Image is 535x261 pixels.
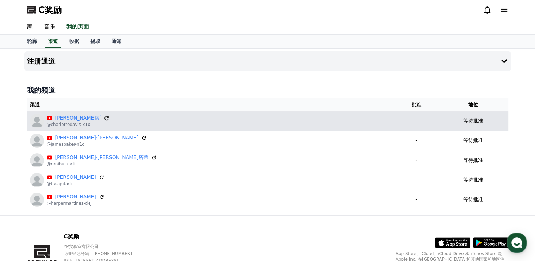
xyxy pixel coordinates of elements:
[46,203,91,220] a: Messages
[30,193,44,207] img: 哈珀·马丁内斯
[47,201,92,206] font: @harpermartinez-d4j
[55,173,96,181] a: [PERSON_NAME]
[27,86,55,94] font: 我的频道
[463,177,483,183] font: 等待批准
[47,161,75,166] font: @ranihulutati
[21,20,38,34] a: 家
[64,35,85,48] a: 收据
[463,118,483,123] font: 等待批准
[90,38,100,44] font: 提取
[112,38,121,44] font: 通知
[412,102,421,107] font: 批准
[27,38,37,44] font: 轮廓
[44,23,55,30] font: 音乐
[24,51,511,71] button: 注册通道
[47,122,90,127] font: @charlottedavis-x1x
[55,154,148,161] a: [PERSON_NAME]·[PERSON_NAME]塔蒂
[55,115,101,121] font: [PERSON_NAME]斯
[55,174,96,180] font: [PERSON_NAME]
[27,23,33,30] font: 家
[55,134,139,141] a: [PERSON_NAME]·[PERSON_NAME]
[30,102,40,107] font: 渠道
[18,213,30,219] span: Home
[415,197,417,202] font: -
[47,181,72,186] font: @tusajutadi
[38,20,61,34] a: 音乐
[48,38,58,44] font: 渠道
[21,35,43,48] a: 轮廓
[27,57,55,65] font: 注册通道
[64,233,79,240] font: C奖励
[463,157,483,163] font: 等待批准
[91,203,135,220] a: Settings
[415,177,417,183] font: -
[85,35,106,48] a: 提取
[58,214,79,219] span: Messages
[104,213,121,219] span: Settings
[55,154,148,160] font: [PERSON_NAME]·[PERSON_NAME]塔蒂
[30,114,44,128] img: 夏洛特·戴维斯
[415,118,417,123] font: -
[468,102,478,107] font: 地位
[55,193,96,200] a: [PERSON_NAME]
[415,157,417,163] font: -
[106,35,127,48] a: 通知
[55,135,139,140] font: [PERSON_NAME]·[PERSON_NAME]
[463,197,483,202] font: 等待批准
[55,114,101,122] a: [PERSON_NAME]斯
[69,38,79,44] font: 收据
[30,173,44,187] img: 图萨·朱塔迪
[463,138,483,143] font: 等待批准
[45,35,61,48] a: 渠道
[55,194,96,199] font: [PERSON_NAME]
[47,142,85,147] font: @jamesbaker-n1q
[38,5,62,15] font: C奖励
[27,4,62,15] a: C奖励
[30,153,44,167] img: 拉尼·胡鲁塔蒂
[415,138,417,143] font: -
[64,244,98,249] font: YP实验室有限公司
[65,20,90,34] a: 我的页面
[66,23,89,30] font: 我的页面
[2,203,46,220] a: Home
[30,134,44,148] img: 詹姆斯·贝克
[64,251,132,256] font: 商业登记号码：[PHONE_NUMBER]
